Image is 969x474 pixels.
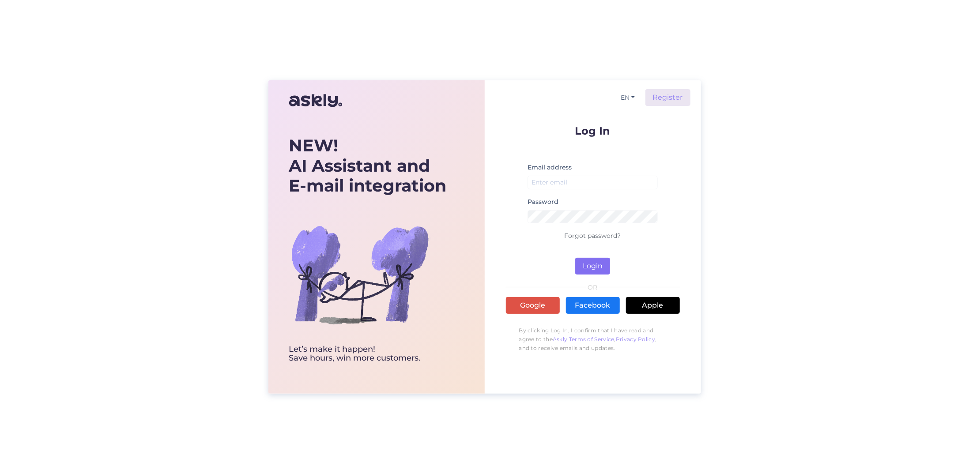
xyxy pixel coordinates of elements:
a: Facebook [566,297,620,314]
label: Email address [528,163,572,172]
a: Privacy Policy [616,336,655,342]
span: OR [586,284,599,290]
img: bg-askly [289,204,430,345]
input: Enter email [528,176,658,189]
a: Apple [626,297,680,314]
a: Google [506,297,560,314]
a: Register [645,89,690,106]
a: Askly Terms of Service [553,336,615,342]
div: Let’s make it happen! Save hours, win more customers. [289,345,447,363]
label: Password [528,197,558,207]
img: Askly [289,90,342,111]
p: By clicking Log In, I confirm that I have read and agree to the , , and to receive emails and upd... [506,322,680,357]
div: AI Assistant and E-mail integration [289,135,447,196]
b: NEW! [289,135,339,156]
button: EN [617,91,638,104]
button: Login [575,258,610,275]
p: Log In [506,125,680,136]
a: Forgot password? [565,232,621,240]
